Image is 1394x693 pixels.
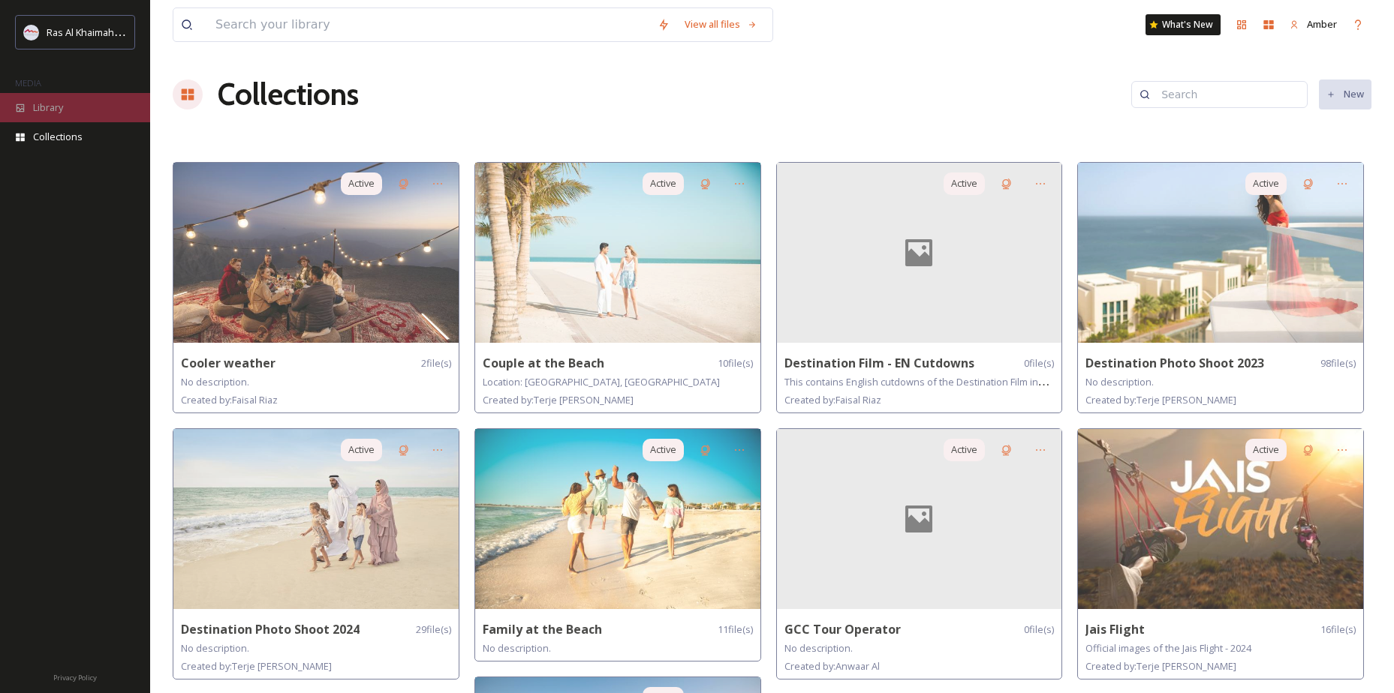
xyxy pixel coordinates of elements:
[718,622,753,637] span: 11 file(s)
[1085,393,1236,406] span: Created by: Terje [PERSON_NAME]
[33,130,83,144] span: Collections
[1024,622,1054,637] span: 0 file(s)
[1146,14,1221,35] a: What's New
[1078,429,1363,609] img: 00673e52-cc5a-420c-a61f-7b8abfb0f54c.jpg
[483,375,720,388] span: Location: [GEOGRAPHIC_DATA], [GEOGRAPHIC_DATA]
[1154,79,1299,109] input: Search
[181,355,275,371] strong: Cooler weather
[1253,176,1279,190] span: Active
[677,10,765,39] a: View all files
[951,176,977,190] span: Active
[1253,442,1279,457] span: Active
[53,673,97,682] span: Privacy Policy
[483,393,634,406] span: Created by: Terje [PERSON_NAME]
[718,356,753,370] span: 10 file(s)
[218,72,359,117] a: Collections
[483,355,604,371] strong: Couple at the Beach
[784,621,901,637] strong: GCC Tour Operator
[1085,621,1145,637] strong: Jais Flight
[181,621,360,637] strong: Destination Photo Shoot 2024
[173,163,459,343] img: 3fee7373-bc30-4870-881d-a1ce1f855b52.jpg
[421,356,451,370] span: 2 file(s)
[1319,79,1371,109] button: New
[53,667,97,685] a: Privacy Policy
[181,375,249,388] span: No description.
[784,659,880,673] span: Created by: Anwaar Al
[24,25,39,40] img: Logo_RAKTDA_RGB-01.png
[784,641,853,655] span: No description.
[181,393,278,406] span: Created by: Faisal Riaz
[33,100,63,115] span: Library
[475,429,760,609] img: 40833ac2-9b7e-441e-9c37-82b00e6b34d8.jpg
[208,8,650,41] input: Search your library
[483,621,602,637] strong: Family at the Beach
[1024,356,1054,370] span: 0 file(s)
[348,176,375,190] span: Active
[416,622,451,637] span: 29 file(s)
[1282,10,1344,39] a: Amber
[173,429,459,609] img: b247c5c7-76c1-4511-a868-7f05f0ad745b.jpg
[1085,659,1236,673] span: Created by: Terje [PERSON_NAME]
[348,442,375,457] span: Active
[47,25,259,39] span: Ras Al Khaimah Tourism Development Authority
[1085,375,1154,388] span: No description.
[181,659,332,673] span: Created by: Terje [PERSON_NAME]
[181,641,249,655] span: No description.
[1320,622,1356,637] span: 16 file(s)
[1085,355,1264,371] strong: Destination Photo Shoot 2023
[784,355,974,371] strong: Destination Film - EN Cutdowns
[650,442,676,457] span: Active
[483,641,551,655] span: No description.
[475,163,760,343] img: 7e8a814c-968e-46a8-ba33-ea04b7243a5d.jpg
[1085,641,1251,655] span: Official images of the Jais Flight - 2024
[1307,17,1337,31] span: Amber
[650,176,676,190] span: Active
[784,393,881,406] span: Created by: Faisal Riaz
[1078,163,1363,343] img: f0ae1fde-13b4-46c4-80dc-587e454a40a6.jpg
[1320,356,1356,370] span: 98 file(s)
[951,442,977,457] span: Active
[15,77,41,88] span: MEDIA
